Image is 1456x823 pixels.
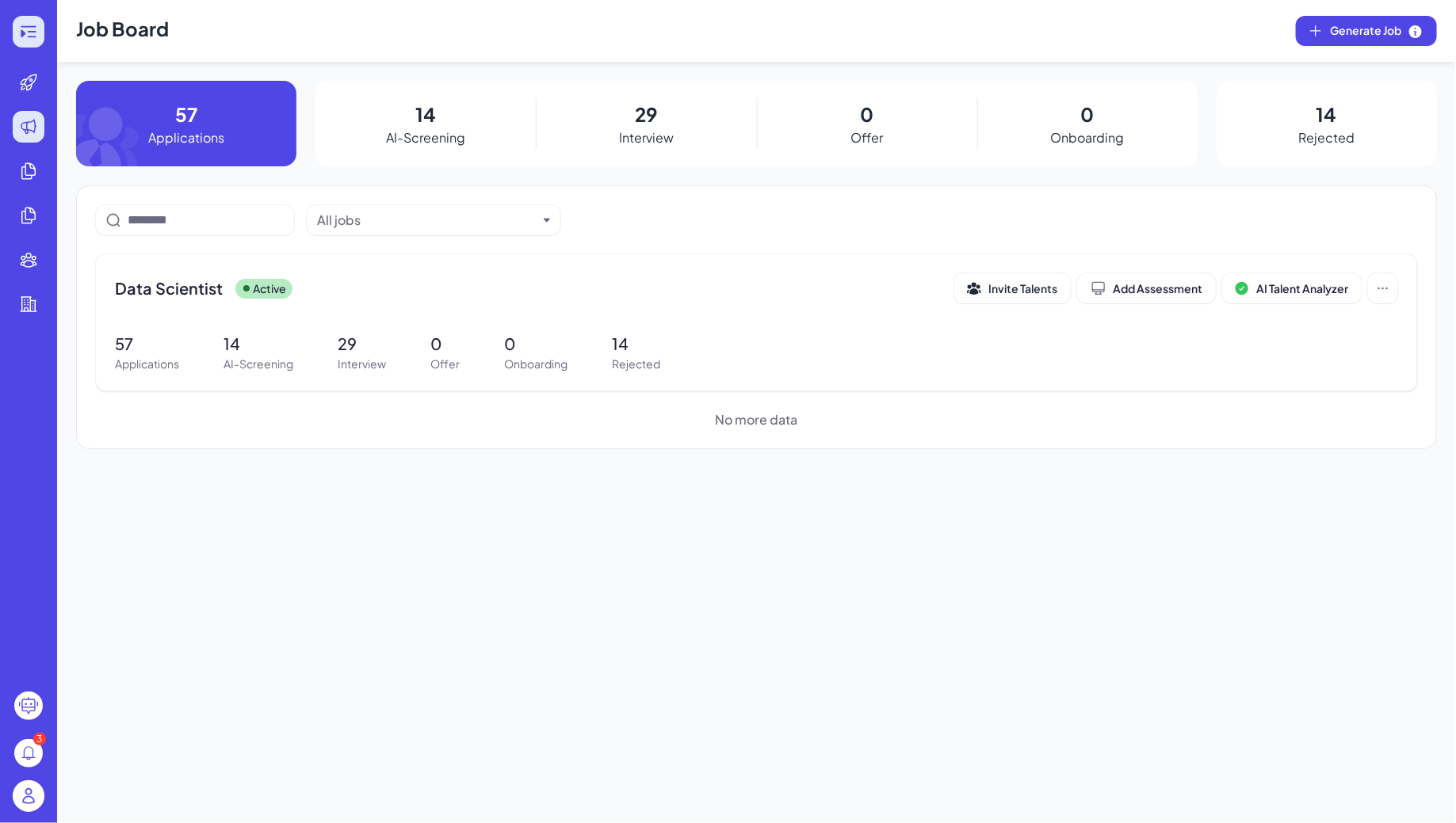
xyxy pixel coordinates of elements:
p: Applications [148,128,224,147]
p: 57 [115,332,179,356]
span: No more data [716,410,798,429]
p: 14 [224,332,293,356]
p: Applications [115,356,179,372]
p: Rejected [612,356,660,372]
p: Interview [338,356,386,372]
div: 3 [33,733,46,745]
button: All jobs [317,211,537,230]
div: All jobs [317,211,361,230]
button: Add Assessment [1077,273,1216,303]
p: AI-Screening [224,356,293,372]
p: Onboarding [1050,128,1124,147]
img: user_logo.png [13,780,44,812]
p: Onboarding [504,356,567,372]
button: Generate Job [1296,16,1437,46]
span: Generate Job [1330,22,1424,40]
p: 14 [415,100,436,128]
p: 0 [860,100,873,128]
p: Rejected [1298,128,1355,147]
button: AI Talent Analyzer [1222,273,1362,303]
span: Data Scientist [115,277,223,299]
span: AI Talent Analyzer [1256,281,1348,295]
button: Invite Talents [954,273,1071,303]
p: Offer [850,128,883,147]
p: Offer [430,356,460,372]
p: Active [253,280,286,297]
p: 29 [635,100,657,128]
p: Interview [619,128,674,147]
p: 0 [430,332,460,356]
p: AI-Screening [386,128,465,147]
p: 0 [1080,100,1094,128]
p: 14 [1317,100,1337,128]
p: 57 [175,100,197,128]
p: 29 [338,332,386,356]
div: Add Assessment [1091,280,1202,296]
p: 14 [612,332,660,356]
span: Invite Talents [988,281,1057,295]
p: 0 [504,332,567,356]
